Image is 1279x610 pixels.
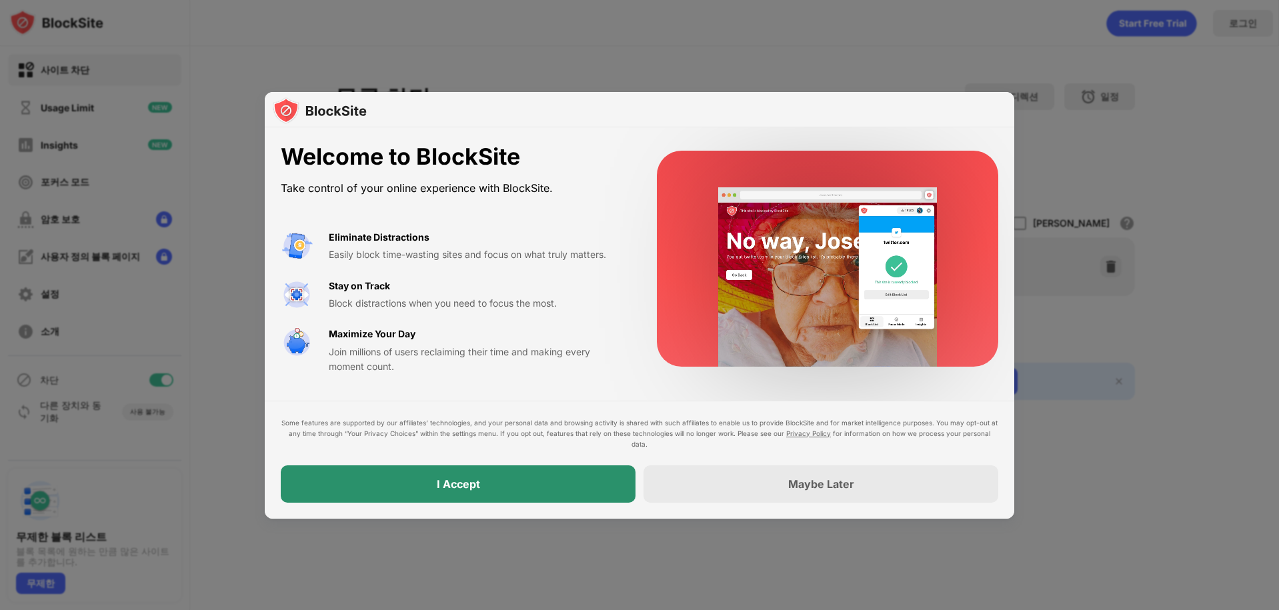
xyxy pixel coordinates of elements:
[281,230,313,262] img: value-avoid-distractions.svg
[437,477,480,491] div: I Accept
[281,279,313,311] img: value-focus.svg
[281,179,625,198] div: Take control of your online experience with BlockSite.
[281,143,625,171] div: Welcome to BlockSite
[281,417,998,449] div: Some features are supported by our affiliates’ technologies, and your personal data and browsing ...
[329,230,429,245] div: Eliminate Distractions
[329,345,625,375] div: Join millions of users reclaiming their time and making every moment count.
[273,97,367,124] img: logo-blocksite.svg
[281,327,313,359] img: value-safe-time.svg
[788,477,854,491] div: Maybe Later
[786,429,831,437] a: Privacy Policy
[329,247,625,262] div: Easily block time-wasting sites and focus on what truly matters.
[329,279,390,293] div: Stay on Track
[329,327,415,341] div: Maximize Your Day
[329,296,625,311] div: Block distractions when you need to focus the most.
